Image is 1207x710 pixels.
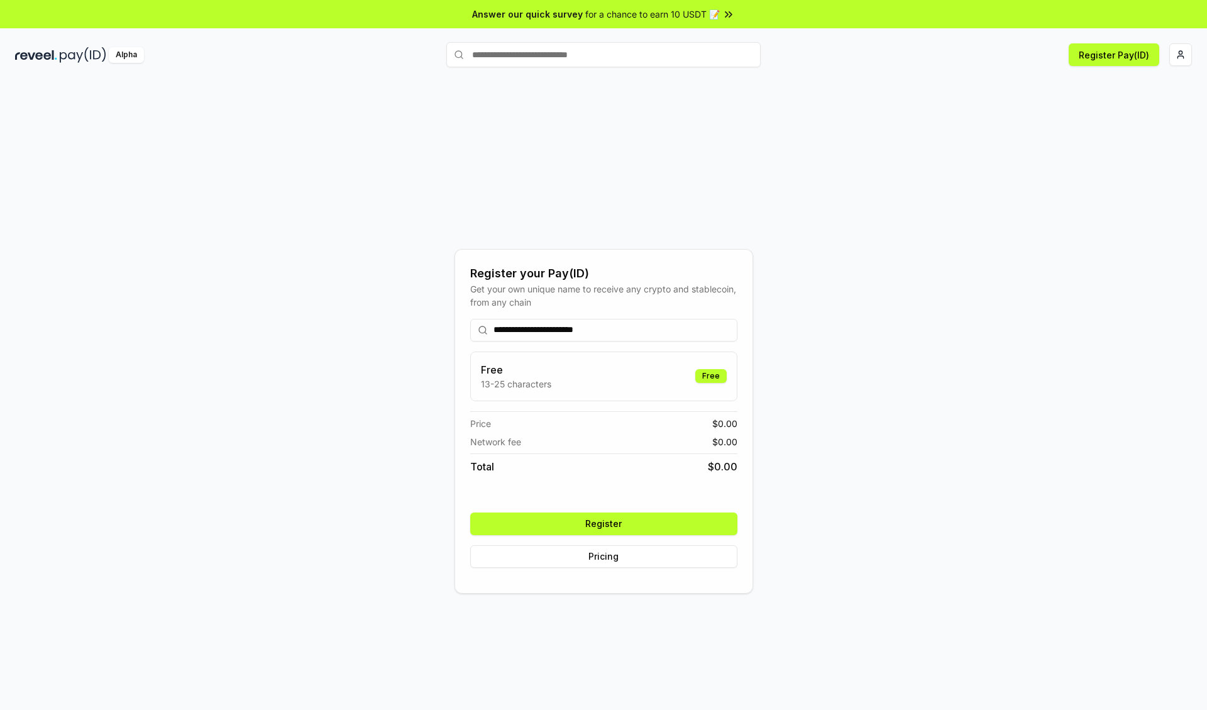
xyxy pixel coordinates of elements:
[470,459,494,474] span: Total
[60,47,106,63] img: pay_id
[481,377,551,391] p: 13-25 characters
[470,265,737,282] div: Register your Pay(ID)
[470,417,491,430] span: Price
[472,8,583,21] span: Answer our quick survey
[15,47,57,63] img: reveel_dark
[585,8,720,21] span: for a chance to earn 10 USDT 📝
[708,459,737,474] span: $ 0.00
[109,47,144,63] div: Alpha
[481,362,551,377] h3: Free
[470,513,737,535] button: Register
[470,545,737,568] button: Pricing
[695,369,727,383] div: Free
[712,435,737,448] span: $ 0.00
[712,417,737,430] span: $ 0.00
[1069,43,1159,66] button: Register Pay(ID)
[470,282,737,309] div: Get your own unique name to receive any crypto and stablecoin, from any chain
[470,435,521,448] span: Network fee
